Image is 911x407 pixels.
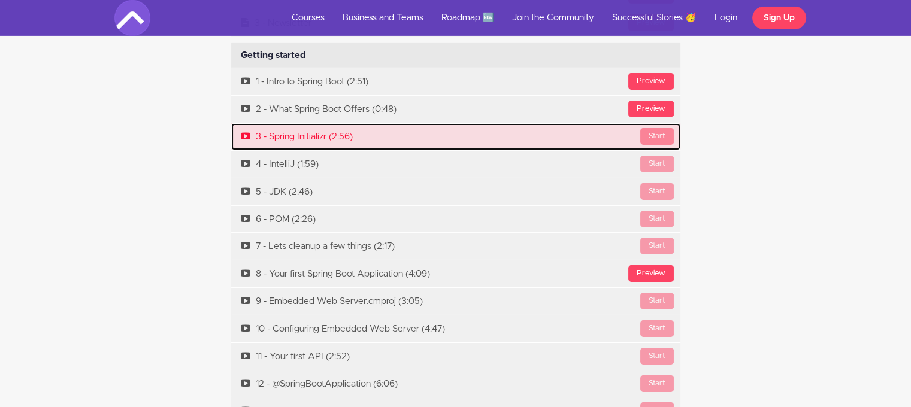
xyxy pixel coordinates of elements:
[231,233,680,260] a: Start7 - Lets cleanup a few things (2:17)
[231,123,680,150] a: Start3 - Spring Initializr (2:56)
[640,183,674,200] div: Start
[628,73,674,90] div: Preview
[640,156,674,172] div: Start
[231,343,680,370] a: Start11 - Your first API (2:52)
[231,260,680,287] a: Preview8 - Your first Spring Boot Application (4:09)
[640,211,674,227] div: Start
[231,43,680,68] div: Getting started
[628,265,674,282] div: Preview
[231,288,680,315] a: Start9 - Embedded Web Server.cmproj (3:05)
[640,375,674,392] div: Start
[231,206,680,233] a: Start6 - POM (2:26)
[640,320,674,337] div: Start
[231,370,680,397] a: Start12 - @SpringBootApplication (6:06)
[231,178,680,205] a: Start5 - JDK (2:46)
[640,128,674,145] div: Start
[231,68,680,95] a: Preview1 - Intro to Spring Boot (2:51)
[231,96,680,123] a: Preview2 - What Spring Boot Offers (0:48)
[640,238,674,254] div: Start
[231,151,680,178] a: Start4 - IntelliJ (1:59)
[640,348,674,365] div: Start
[628,101,674,117] div: Preview
[752,7,806,29] a: Sign Up
[231,315,680,342] a: Start10 - Configuring Embedded Web Server (4:47)
[640,293,674,309] div: Start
